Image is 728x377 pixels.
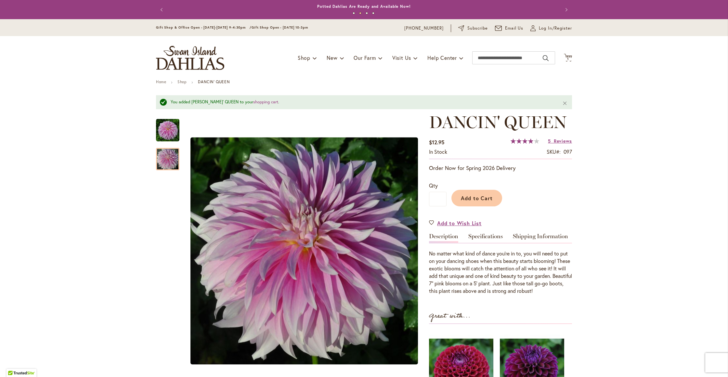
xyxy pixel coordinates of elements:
button: 4 of 4 [372,12,374,14]
span: $12.95 [429,139,444,146]
a: [PHONE_NUMBER] [404,25,444,32]
span: 1 [567,57,569,61]
div: Dancin' Queen [156,112,186,141]
button: 1 of 4 [353,12,355,14]
button: 1 [564,54,572,62]
iframe: Launch Accessibility Center [5,354,23,372]
div: Detailed Product Info [429,233,572,294]
div: No matter what kind of dance you’re in to, you will need to put on your dancing shoes when this b... [429,250,572,294]
a: 5 Reviews [548,138,572,144]
a: Subscribe [458,25,488,32]
span: Shop [298,54,310,61]
a: store logo [156,46,224,70]
a: Potted Dahlias Are Ready and Available Now! [317,4,411,9]
span: Add to Cart [461,195,493,201]
div: 097 [564,148,572,156]
a: Email Us [495,25,524,32]
span: Reviews [554,138,572,144]
span: 5 [548,138,551,144]
strong: Great with... [429,311,471,321]
span: New [327,54,337,61]
span: Add to Wish List [437,219,482,227]
button: 3 of 4 [366,12,368,14]
a: Shop [177,79,187,84]
span: Qty [429,182,438,189]
button: Next [559,3,572,16]
a: shopping cart [253,99,278,105]
div: 80% [511,138,539,144]
span: Gift Shop Open - [DATE] 10-3pm [252,25,308,30]
img: Dancin' Queen [190,137,418,364]
strong: DANCIN' QUEEN [198,79,230,84]
p: Order Now for Spring 2026 Delivery [429,164,572,172]
img: Dancin' Queen [156,118,179,142]
button: Previous [156,3,169,16]
a: Description [429,233,458,243]
button: Add to Cart [451,190,502,206]
span: In stock [429,148,447,155]
div: Dancin' Queen [156,141,179,170]
a: Log In/Register [530,25,572,32]
a: Shipping Information [513,233,568,243]
span: Log In/Register [539,25,572,32]
span: DANCIN' QUEEN [429,112,566,132]
div: You added [PERSON_NAME]' QUEEN to your . [171,99,552,105]
div: Availability [429,148,447,156]
strong: SKU [547,148,561,155]
span: Help Center [427,54,457,61]
span: Subscribe [467,25,488,32]
span: Visit Us [392,54,411,61]
span: Gift Shop & Office Open - [DATE]-[DATE] 9-4:30pm / [156,25,252,30]
button: 2 of 4 [359,12,361,14]
a: Home [156,79,166,84]
a: Add to Wish List [429,219,482,227]
span: Our Farm [354,54,376,61]
span: Email Us [505,25,524,32]
a: Specifications [468,233,503,243]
